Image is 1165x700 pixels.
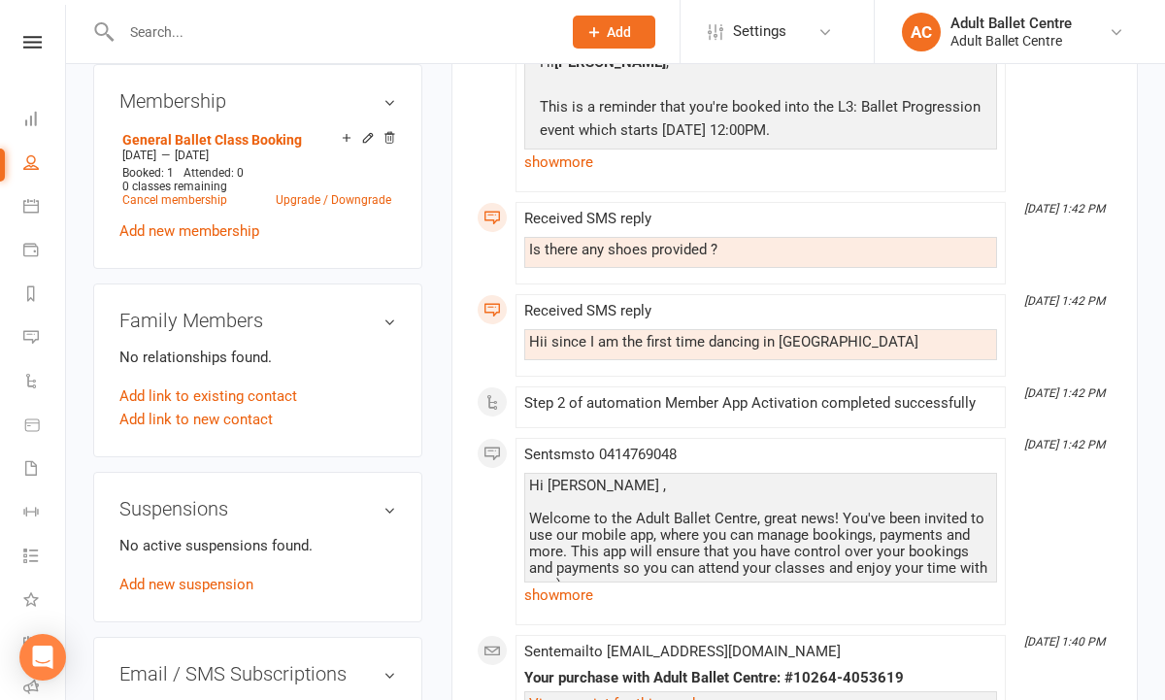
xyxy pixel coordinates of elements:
[19,634,66,681] div: Open Intercom Messenger
[535,95,986,147] p: This is a reminder that you're booked into the L3: Ballet Progression event which starts [DATE] 1...
[122,149,156,162] span: [DATE]
[119,346,396,369] p: No relationships found.
[950,32,1072,50] div: Adult Ballet Centre
[529,242,992,258] div: Is there any shoes provided ?
[119,90,396,112] h3: Membership
[23,99,67,143] a: Dashboard
[902,13,941,51] div: AC
[119,663,396,684] h3: Email / SMS Subscriptions
[1024,294,1105,308] i: [DATE] 1:42 PM
[116,18,548,46] input: Search...
[524,670,997,686] div: Your purchase with Adult Ballet Centre: #10264-4053619
[122,132,302,148] a: General Ballet Class Booking
[23,230,67,274] a: Payments
[607,24,631,40] span: Add
[535,50,986,79] p: Hi ,
[23,405,67,449] a: Product Sales
[175,149,209,162] span: [DATE]
[573,16,655,49] button: Add
[122,193,227,207] a: Cancel membership
[23,580,67,623] a: What's New
[524,582,997,609] a: show more
[524,643,841,660] span: Sent email to [EMAIL_ADDRESS][DOMAIN_NAME]
[524,446,677,463] span: Sent sms to 0414769048
[117,148,396,163] div: —
[23,186,67,230] a: Calendar
[119,222,259,240] a: Add new membership
[1024,386,1105,400] i: [DATE] 1:42 PM
[119,498,396,519] h3: Suspensions
[23,143,67,186] a: People
[23,623,67,667] a: General attendance kiosk mode
[524,395,997,412] div: Step 2 of automation Member App Activation completed successfully
[119,576,253,593] a: Add new suspension
[23,274,67,317] a: Reports
[950,15,1072,32] div: Adult Ballet Centre
[122,166,174,180] span: Booked: 1
[119,384,297,408] a: Add link to existing contact
[119,310,396,331] h3: Family Members
[1024,438,1105,451] i: [DATE] 1:42 PM
[524,303,997,319] div: Received SMS reply
[733,10,786,53] span: Settings
[524,149,997,176] a: show more
[1024,202,1105,216] i: [DATE] 1:42 PM
[529,334,992,350] div: Hii since I am the first time dancing in [GEOGRAPHIC_DATA]
[1024,635,1105,649] i: [DATE] 1:40 PM
[122,180,227,193] span: 0 classes remaining
[183,166,244,180] span: Attended: 0
[524,211,997,227] div: Received SMS reply
[119,534,396,557] p: No active suspensions found.
[119,408,273,431] a: Add link to new contact
[276,193,391,207] a: Upgrade / Downgrade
